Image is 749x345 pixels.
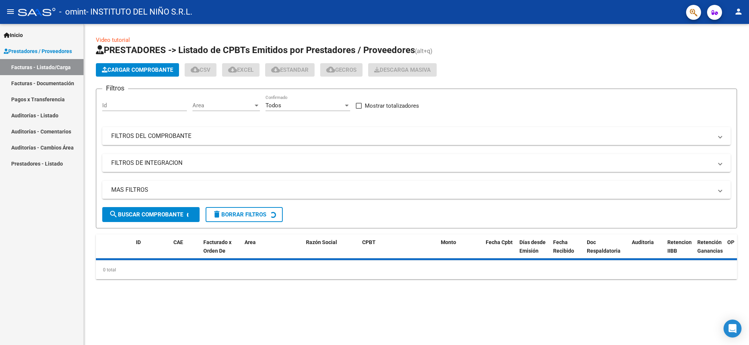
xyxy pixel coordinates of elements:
mat-expansion-panel-header: FILTROS DE INTEGRACION [102,154,731,172]
span: CSV [191,67,210,73]
datatable-header-cell: CAE [170,234,200,267]
mat-icon: delete [212,210,221,219]
button: Borrar Filtros [206,207,283,222]
span: Fecha Recibido [553,239,574,254]
span: Prestadores / Proveedores [4,47,72,55]
button: Buscar Comprobante [102,207,200,222]
button: Gecros [320,63,363,77]
datatable-header-cell: Doc Respaldatoria [584,234,629,267]
datatable-header-cell: Monto [438,234,483,267]
mat-icon: cloud_download [228,65,237,74]
span: Gecros [326,67,357,73]
span: Fecha Cpbt [486,239,513,245]
mat-panel-title: FILTROS DEL COMPROBANTE [111,132,713,140]
mat-icon: cloud_download [326,65,335,74]
mat-panel-title: FILTROS DE INTEGRACION [111,159,713,167]
mat-icon: cloud_download [271,65,280,74]
button: Cargar Comprobante [96,63,179,77]
mat-icon: menu [6,7,15,16]
mat-icon: cloud_download [191,65,200,74]
mat-expansion-panel-header: FILTROS DEL COMPROBANTE [102,127,731,145]
span: Días desde Emisión [519,239,546,254]
datatable-header-cell: CPBT [359,234,438,267]
button: Descarga Masiva [368,63,437,77]
button: EXCEL [222,63,260,77]
span: Razón Social [306,239,337,245]
datatable-header-cell: Razón Social [303,234,359,267]
span: Inicio [4,31,23,39]
div: Open Intercom Messenger [724,320,742,338]
span: Retención Ganancias [697,239,723,254]
span: OP [727,239,734,245]
span: Auditoria [632,239,654,245]
mat-icon: person [734,7,743,16]
span: EXCEL [228,67,254,73]
mat-panel-title: MAS FILTROS [111,186,713,194]
span: Monto [441,239,456,245]
span: CAE [173,239,183,245]
span: - omint [59,4,86,20]
span: - INSTITUTO DEL NIÑO S.R.L. [86,4,192,20]
mat-expansion-panel-header: MAS FILTROS [102,181,731,199]
span: CPBT [362,239,376,245]
span: Todos [266,102,281,109]
span: Buscar Comprobante [109,211,183,218]
span: Doc Respaldatoria [587,239,621,254]
div: 0 total [96,261,737,279]
span: Retencion IIBB [667,239,692,254]
span: Mostrar totalizadores [365,101,419,110]
span: ID [136,239,141,245]
datatable-header-cell: Area [242,234,292,267]
datatable-header-cell: Facturado x Orden De [200,234,242,267]
span: Cargar Comprobante [102,67,173,73]
button: CSV [185,63,216,77]
button: Estandar [265,63,315,77]
datatable-header-cell: Fecha Recibido [550,234,584,267]
app-download-masive: Descarga masiva de comprobantes (adjuntos) [368,63,437,77]
span: (alt+q) [415,47,433,55]
span: Facturado x Orden De [203,239,231,254]
datatable-header-cell: ID [133,234,170,267]
datatable-header-cell: Fecha Cpbt [483,234,516,267]
h3: Filtros [102,83,128,93]
span: Estandar [271,67,309,73]
datatable-header-cell: Retención Ganancias [694,234,724,267]
datatable-header-cell: Retencion IIBB [664,234,694,267]
a: Video tutorial [96,37,130,43]
span: Borrar Filtros [212,211,266,218]
datatable-header-cell: Días desde Emisión [516,234,550,267]
span: Area [245,239,256,245]
span: Descarga Masiva [374,67,431,73]
span: Area [192,102,253,109]
datatable-header-cell: Auditoria [629,234,664,267]
mat-icon: search [109,210,118,219]
span: PRESTADORES -> Listado de CPBTs Emitidos por Prestadores / Proveedores [96,45,415,55]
